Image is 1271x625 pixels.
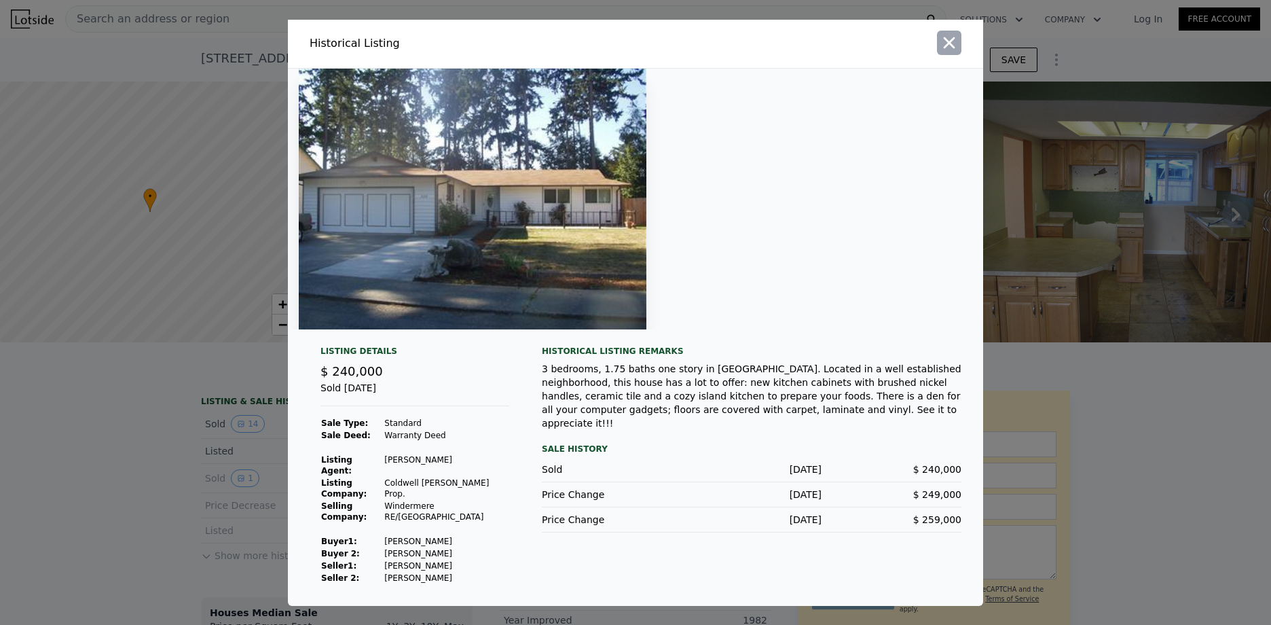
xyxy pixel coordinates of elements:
strong: Selling Company: [321,501,367,522]
td: Warranty Deed [384,429,509,442]
div: Sold [DATE] [320,381,509,406]
strong: Buyer 2: [321,549,360,558]
strong: Listing Company: [321,478,367,499]
div: Historical Listing remarks [542,346,961,357]
strong: Sale Deed: [321,431,371,440]
strong: Seller 2: [321,573,359,583]
td: Windermere RE/[GEOGRAPHIC_DATA] [384,500,509,523]
td: [PERSON_NAME] [384,454,509,477]
td: Coldwell [PERSON_NAME] Prop. [384,477,509,500]
td: [PERSON_NAME] [384,572,509,584]
strong: Seller 1 : [321,561,356,571]
div: [DATE] [682,488,822,501]
div: [DATE] [682,463,822,476]
div: Price Change [542,513,682,526]
span: $ 249,000 [913,489,961,500]
td: Standard [384,417,509,429]
div: Listing Details [320,346,509,362]
img: Property Img [299,69,646,329]
strong: Sale Type: [321,418,368,428]
div: [DATE] [682,513,822,526]
td: [PERSON_NAME] [384,548,509,560]
strong: Listing Agent: [321,455,352,476]
td: [PERSON_NAME] [384,560,509,572]
strong: Buyer 1 : [321,537,357,546]
div: Sold [542,463,682,476]
span: $ 240,000 [913,464,961,475]
td: [PERSON_NAME] [384,535,509,548]
div: Price Change [542,488,682,501]
div: Historical Listing [310,35,630,52]
span: $ 240,000 [320,364,383,378]
span: $ 259,000 [913,514,961,525]
div: Sale History [542,441,961,457]
div: 3 bedrooms, 1.75 baths one story in [GEOGRAPHIC_DATA]. Located in a well established neighborhood... [542,362,961,430]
